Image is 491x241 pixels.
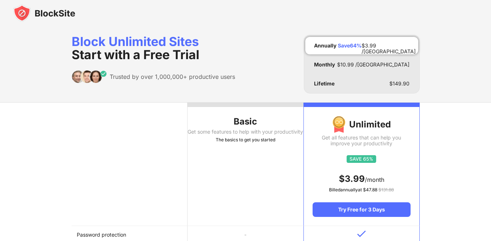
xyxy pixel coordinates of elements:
[378,187,394,192] span: $ 131.88
[314,62,335,68] div: Monthly
[188,136,303,144] div: The basics to get you started
[332,116,345,133] img: img-premium-medal
[338,43,362,49] div: Save 64 %
[72,70,107,83] img: trusted-by.svg
[13,4,75,22] img: blocksite-icon-black.svg
[313,186,410,194] div: Billed annually at $ 47.88
[389,81,409,87] div: $ 149.90
[314,43,336,49] div: Annually
[313,135,410,146] div: Get all features that can help you improve your productivity
[188,129,303,135] div: Get some features to help with your productivity
[347,155,376,163] img: save65.svg
[313,116,410,133] div: Unlimited
[362,43,416,49] div: $ 3.99 /[GEOGRAPHIC_DATA]
[188,116,303,127] div: Basic
[72,35,235,61] div: Block Unlimited Sites
[357,230,366,237] img: v-blue.svg
[314,81,335,87] div: Lifetime
[313,173,410,185] div: /month
[110,73,235,80] div: Trusted by over 1,000,000+ productive users
[72,47,199,62] span: Start with a Free Trial
[339,173,365,184] span: $ 3.99
[313,202,410,217] div: Try Free for 3 Days
[337,62,409,68] div: $ 10.99 /[GEOGRAPHIC_DATA]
